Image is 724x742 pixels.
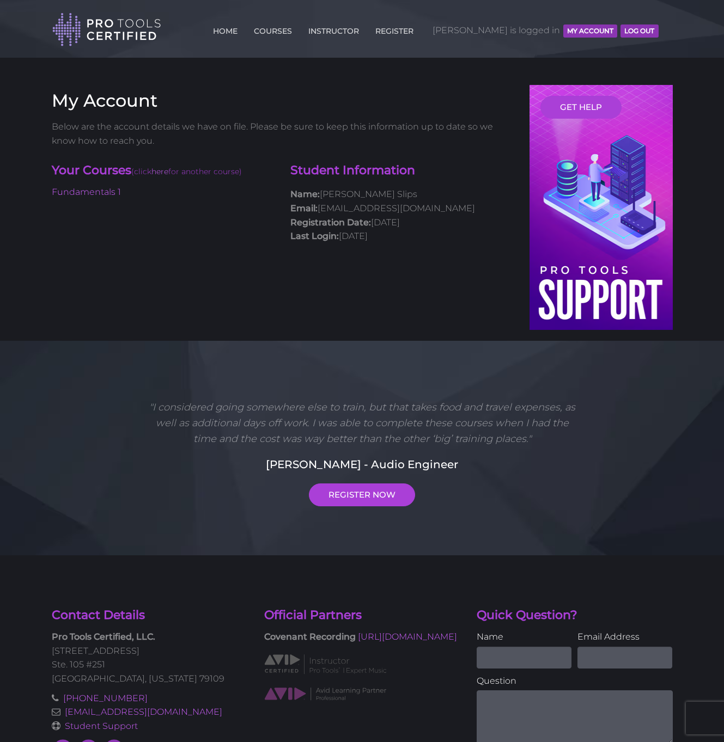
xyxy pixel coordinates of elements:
[540,96,622,119] a: GET HELP
[620,24,658,38] button: Log Out
[52,90,514,111] h3: My Account
[290,231,339,241] strong: Last Login:
[52,12,161,47] img: Pro Tools Certified Logo
[290,162,513,179] h4: Student Information
[563,24,617,38] button: MY ACCOUNT
[477,674,673,688] label: Question
[264,607,460,624] h4: Official Partners
[264,686,387,701] img: AVID Learning Partner classification logo
[63,693,148,703] a: [PHONE_NUMBER]
[52,456,673,473] h5: [PERSON_NAME] - Audio Engineer
[151,167,168,176] a: here
[210,20,240,38] a: HOME
[65,707,222,717] a: [EMAIL_ADDRESS][DOMAIN_NAME]
[290,203,318,213] strong: Email:
[264,631,356,642] strong: Covenant Recording
[52,120,514,148] p: Below are the account details we have on file. Please be sure to keep this information up to date...
[290,187,513,243] p: [PERSON_NAME] Slips [EMAIL_ADDRESS][DOMAIN_NAME] [DATE] [DATE]
[433,14,659,47] span: [PERSON_NAME] is logged in
[52,187,121,197] a: Fundamentals 1
[358,631,457,642] a: [URL][DOMAIN_NAME]
[290,189,320,199] strong: Name:
[290,217,371,228] strong: Registration Date:
[309,483,415,506] a: REGISTER NOW
[264,653,387,676] img: AVID Expert Instructor classification logo
[477,607,673,624] h4: Quick Question?
[145,400,580,446] p: "I considered going somewhere else to train, but that takes food and travel expenses, as well as ...
[65,721,138,731] a: Student Support
[131,167,242,176] span: (click for another course)
[52,631,155,642] strong: Pro Tools Certified, LLC.
[52,630,248,685] p: [STREET_ADDRESS] Ste. 105 #251 [GEOGRAPHIC_DATA], [US_STATE] 79109
[52,162,275,180] h4: Your Courses
[306,20,362,38] a: INSTRUCTOR
[577,630,672,644] label: Email Address
[477,630,571,644] label: Name
[52,607,248,624] h4: Contact Details
[373,20,416,38] a: REGISTER
[251,20,295,38] a: COURSES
